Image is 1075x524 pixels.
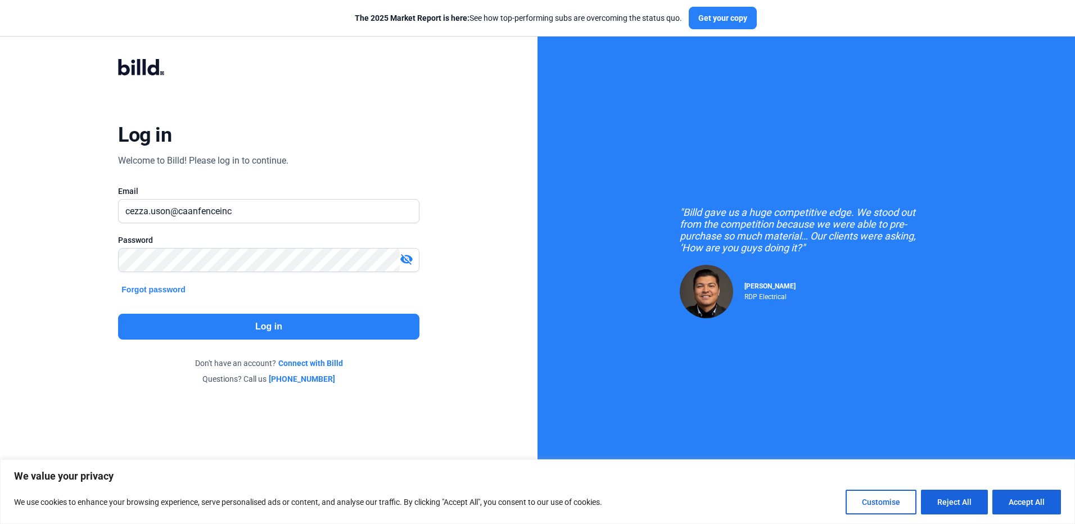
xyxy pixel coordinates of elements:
span: The 2025 Market Report is here: [355,13,469,22]
div: Don't have an account? [118,358,419,369]
button: Customise [846,490,916,514]
p: We value your privacy [14,469,1061,483]
button: Get your copy [689,7,757,29]
mat-icon: visibility_off [400,252,413,266]
button: Accept All [992,490,1061,514]
p: We use cookies to enhance your browsing experience, serve personalised ads or content, and analys... [14,495,602,509]
div: Welcome to Billd! Please log in to continue. [118,154,288,168]
span: [PERSON_NAME] [744,282,796,290]
button: Forgot password [118,283,189,296]
div: RDP Electrical [744,290,796,301]
button: Reject All [921,490,988,514]
div: See how top-performing subs are overcoming the status quo. [355,12,682,24]
a: [PHONE_NUMBER] [269,373,335,385]
div: Password [118,234,419,246]
img: Raul Pacheco [680,265,733,318]
div: Email [118,186,419,197]
div: Log in [118,123,171,147]
a: Connect with Billd [278,358,343,369]
div: Questions? Call us [118,373,419,385]
button: Log in [118,314,419,340]
div: "Billd gave us a huge competitive edge. We stood out from the competition because we were able to... [680,206,933,254]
